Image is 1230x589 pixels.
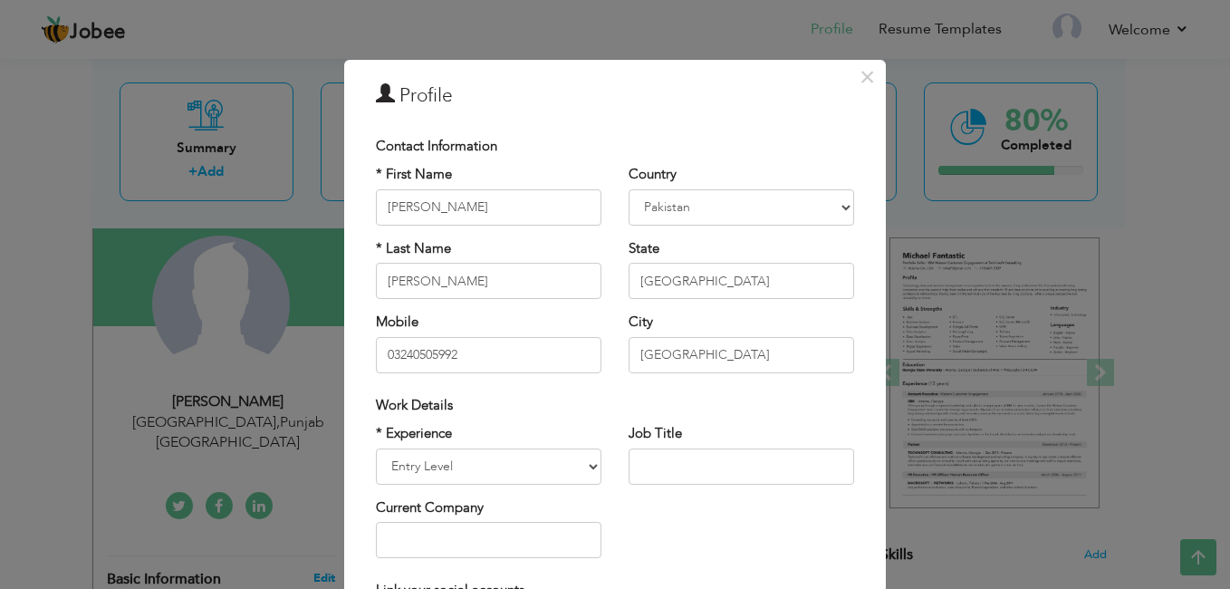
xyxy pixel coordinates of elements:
[376,137,497,155] span: Contact Information
[376,424,452,443] label: * Experience
[376,313,418,332] label: Mobile
[376,239,451,258] label: * Last Name
[852,63,881,92] button: Close
[376,82,854,110] h3: Profile
[376,165,452,184] label: * First Name
[376,498,484,517] label: Current Company
[376,396,453,414] span: Work Details
[629,165,677,184] label: Country
[860,61,875,93] span: ×
[629,239,659,258] label: State
[629,424,682,443] label: Job Title
[629,313,653,332] label: City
